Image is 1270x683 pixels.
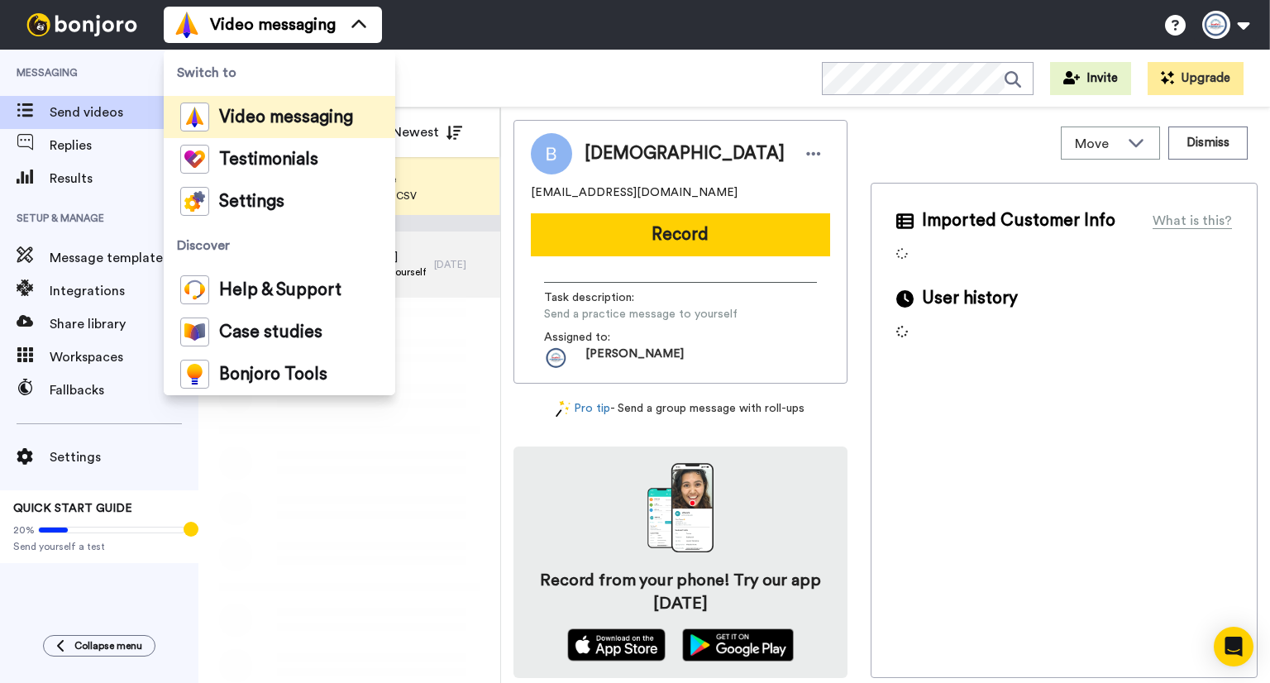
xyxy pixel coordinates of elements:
[164,50,395,96] span: Switch to
[556,400,571,418] img: magic-wand.svg
[380,116,475,149] button: Newest
[180,275,209,304] img: help-and-support-colored.svg
[219,109,353,126] span: Video messaging
[219,193,284,210] span: Settings
[180,360,209,389] img: bj-tools-colored.svg
[180,145,209,174] img: tm-color.svg
[1153,211,1232,231] div: What is this?
[180,103,209,131] img: vm-color.svg
[164,180,395,222] a: Settings
[50,447,198,467] span: Settings
[544,329,660,346] span: Assigned to:
[164,353,395,395] a: Bonjoro Tools
[180,187,209,216] img: settings-colored.svg
[164,96,395,138] a: Video messaging
[1168,127,1248,160] button: Dismiss
[531,133,572,174] img: Image of Bethfalenski
[164,311,395,353] a: Case studies
[210,13,336,36] span: Video messaging
[74,639,142,652] span: Collapse menu
[219,324,322,341] span: Case studies
[50,248,198,268] span: Message template
[647,463,714,552] img: download
[544,289,660,306] span: Task description :
[184,522,198,537] div: Tooltip anchor
[531,213,830,256] button: Record
[13,503,132,514] span: QUICK START GUIDE
[513,400,847,418] div: - Send a group message with roll-ups
[50,347,198,367] span: Workspaces
[50,169,198,189] span: Results
[219,282,341,299] span: Help & Support
[50,380,198,400] span: Fallbacks
[164,222,395,269] span: Discover
[1075,134,1120,154] span: Move
[50,103,167,122] span: Send videos
[544,346,569,370] img: 6cfd4471-99e3-4dfb-be16-214622ffe8bf-1736793518.jpg
[585,141,785,166] span: [DEMOGRAPHIC_DATA]
[922,208,1115,233] span: Imported Customer Info
[50,281,167,301] span: Integrations
[530,569,831,615] h4: Record from your phone! Try our app [DATE]
[13,523,35,537] span: 20%
[43,635,155,657] button: Collapse menu
[219,151,318,168] span: Testimonials
[1214,627,1253,666] div: Open Intercom Messenger
[531,184,738,201] span: [EMAIL_ADDRESS][DOMAIN_NAME]
[13,540,185,553] span: Send yourself a test
[50,136,198,155] span: Replies
[544,306,738,322] span: Send a practice message to yourself
[164,138,395,180] a: Testimonials
[174,12,200,38] img: vm-color.svg
[567,628,666,662] img: appstore
[1148,62,1244,95] button: Upgrade
[556,400,610,418] a: Pro tip
[164,269,395,311] a: Help & Support
[219,366,327,383] span: Bonjoro Tools
[180,318,209,346] img: case-study-colored.svg
[50,314,198,334] span: Share library
[1050,62,1131,95] button: Invite
[434,258,492,271] div: [DATE]
[682,628,794,662] img: playstore
[922,286,1018,311] span: User history
[585,346,684,370] span: [PERSON_NAME]
[20,13,144,36] img: bj-logo-header-white.svg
